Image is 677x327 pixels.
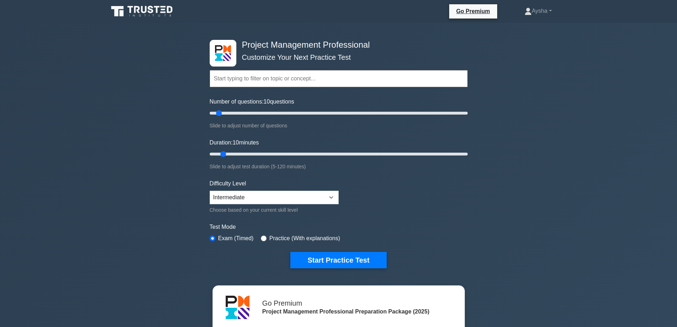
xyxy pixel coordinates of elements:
[239,40,433,50] h4: Project Management Professional
[269,234,340,243] label: Practice (With explanations)
[210,138,259,147] label: Duration: minutes
[210,97,294,106] label: Number of questions: questions
[210,162,468,171] div: Slide to adjust test duration (5-120 minutes)
[210,223,468,231] label: Test Mode
[264,99,270,105] span: 10
[218,234,254,243] label: Exam (Timed)
[210,206,339,214] div: Choose based on your current skill level
[210,179,246,188] label: Difficulty Level
[210,121,468,130] div: Slide to adjust number of questions
[210,70,468,87] input: Start typing to filter on topic or concept...
[290,252,386,268] button: Start Practice Test
[452,7,494,16] a: Go Premium
[507,4,569,18] a: Aysha
[232,139,239,146] span: 10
